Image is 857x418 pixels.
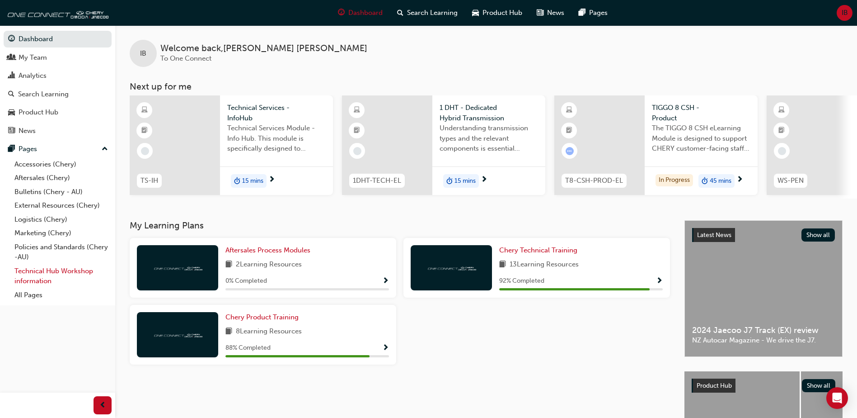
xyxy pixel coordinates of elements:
a: Latest NewsShow all2024 Jaecoo J7 Track (EX) reviewNZ Autocar Magazine - We drive the J7. [684,220,843,357]
span: Search Learning [407,8,458,18]
span: booktick-icon [141,125,148,137]
div: Search Learning [18,89,69,100]
span: IB [842,8,848,18]
a: Analytics [4,67,112,84]
h3: Next up for me [115,81,857,92]
span: duration-icon [234,175,240,187]
span: Dashboard [348,8,383,18]
a: All Pages [11,288,112,302]
span: Understanding transmission types and the relevant components is essential knowledge required for ... [440,123,538,154]
a: Marketing (Chery) [11,226,112,240]
a: Product HubShow all [692,379,835,393]
a: External Resources (Chery) [11,199,112,213]
span: Chery Technical Training [499,246,577,254]
span: 13 Learning Resources [510,259,579,271]
span: next-icon [268,176,275,184]
span: up-icon [102,143,108,155]
span: news-icon [8,127,15,135]
a: News [4,123,112,139]
span: search-icon [8,90,14,99]
img: oneconnect [153,263,202,272]
span: guage-icon [338,7,345,19]
span: car-icon [8,109,15,117]
img: oneconnect [5,4,108,22]
a: Product Hub [4,104,112,121]
span: 8 Learning Resources [236,326,302,337]
a: My Team [4,49,112,66]
span: TS-IH [140,176,158,186]
button: IB [837,5,852,21]
span: WS-PEN [777,176,804,186]
button: Show Progress [382,275,389,287]
span: T8-CSH-PROD-EL [565,176,623,186]
div: Analytics [19,71,47,81]
a: 1DHT-TECH-EL1 DHT - Dedicated Hybrid TransmissionUnderstanding transmission types and the relevan... [342,95,545,195]
a: Technical Hub Workshop information [11,264,112,288]
span: booktick-icon [354,125,360,137]
span: 1 DHT - Dedicated Hybrid Transmission [440,103,538,123]
span: Show Progress [382,344,389,352]
span: 45 mins [710,176,731,186]
button: Show all [801,228,835,242]
span: learningRecordVerb_NONE-icon [353,147,361,155]
a: Bulletins (Chery - AU) [11,185,112,199]
span: IB [140,48,146,59]
span: next-icon [481,176,487,184]
a: guage-iconDashboard [331,4,390,22]
button: Show Progress [656,275,663,287]
span: learningResourceType_ELEARNING-icon [566,104,572,116]
div: Product Hub [19,107,58,118]
a: Chery Technical Training [499,245,581,256]
a: TS-IHTechnical Services - InfoHubTechnical Services Module - Info Hub. This module is specificall... [130,95,333,195]
span: TIGGO 8 CSH - Product [652,103,750,123]
span: news-icon [537,7,543,19]
a: Dashboard [4,31,112,47]
button: Show all [802,379,836,392]
img: oneconnect [153,330,202,339]
a: Search Learning [4,86,112,103]
span: Aftersales Process Modules [225,246,310,254]
span: Show Progress [656,277,663,285]
span: 88 % Completed [225,343,271,353]
span: learningRecordVerb_NONE-icon [778,147,786,155]
span: 2 Learning Resources [236,259,302,271]
span: prev-icon [99,400,106,411]
span: 0 % Completed [225,276,267,286]
span: 2024 Jaecoo J7 Track (EX) review [692,325,835,336]
span: learningResourceType_ELEARNING-icon [141,104,148,116]
a: T8-CSH-PROD-ELTIGGO 8 CSH - ProductThe TIGGO 8 CSH eLearning Module is designed to support CHERY ... [554,95,758,195]
span: Chery Product Training [225,313,299,321]
span: learningRecordVerb_NONE-icon [141,147,149,155]
div: News [19,126,36,136]
a: Aftersales Process Modules [225,245,314,256]
img: oneconnect [426,263,476,272]
span: Technical Services Module - Info Hub. This module is specifically designed to address the require... [227,123,326,154]
span: Product Hub [697,382,732,389]
a: pages-iconPages [571,4,615,22]
a: Logistics (Chery) [11,213,112,227]
span: learningResourceType_ELEARNING-icon [354,104,360,116]
span: duration-icon [446,175,453,187]
span: 1DHT-TECH-EL [353,176,401,186]
div: In Progress [656,174,693,186]
a: search-iconSearch Learning [390,4,465,22]
button: Show Progress [382,342,389,354]
a: Chery Product Training [225,312,302,323]
span: Technical Services - InfoHub [227,103,326,123]
span: duration-icon [702,175,708,187]
span: book-icon [225,326,232,337]
span: people-icon [8,54,15,62]
span: To One Connect [160,54,211,62]
span: NZ Autocar Magazine - We drive the J7. [692,335,835,346]
a: Accessories (Chery) [11,157,112,171]
span: Latest News [697,231,731,239]
button: Pages [4,141,112,157]
a: Latest NewsShow all [692,228,835,242]
button: DashboardMy TeamAnalyticsSearch LearningProduct HubNews [4,29,112,141]
span: booktick-icon [778,125,785,137]
a: Aftersales (Chery) [11,171,112,185]
span: car-icon [472,7,479,19]
span: The TIGGO 8 CSH eLearning Module is designed to support CHERY customer-facing staff with the prod... [652,123,750,154]
span: Welcome back , [PERSON_NAME] [PERSON_NAME] [160,43,367,54]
